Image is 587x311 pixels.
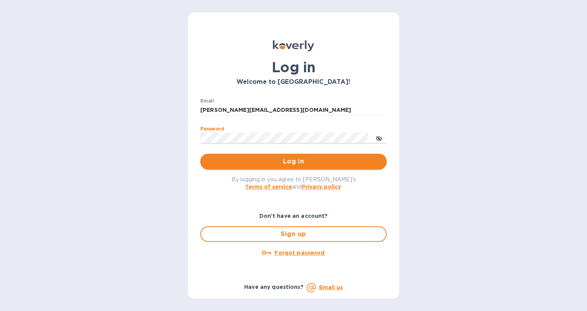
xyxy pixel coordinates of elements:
span: By logging in you agree to [PERSON_NAME]'s and . [231,176,356,190]
b: Have any questions? [244,284,304,290]
button: Sign up [200,226,387,242]
a: Terms of service [245,184,292,190]
a: Privacy policy [302,184,341,190]
span: Log in [207,157,380,166]
label: Email [200,99,214,103]
input: Enter email address [200,104,387,116]
a: Email us [319,284,343,290]
h3: Welcome to [GEOGRAPHIC_DATA]! [200,78,387,86]
span: Sign up [207,229,380,239]
button: Log in [200,154,387,169]
h1: Log in [200,59,387,75]
label: Password [200,127,224,131]
b: Don't have an account? [259,213,328,219]
img: Koverly [273,40,314,51]
u: Forgot password [274,250,325,256]
button: toggle password visibility [371,130,387,146]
